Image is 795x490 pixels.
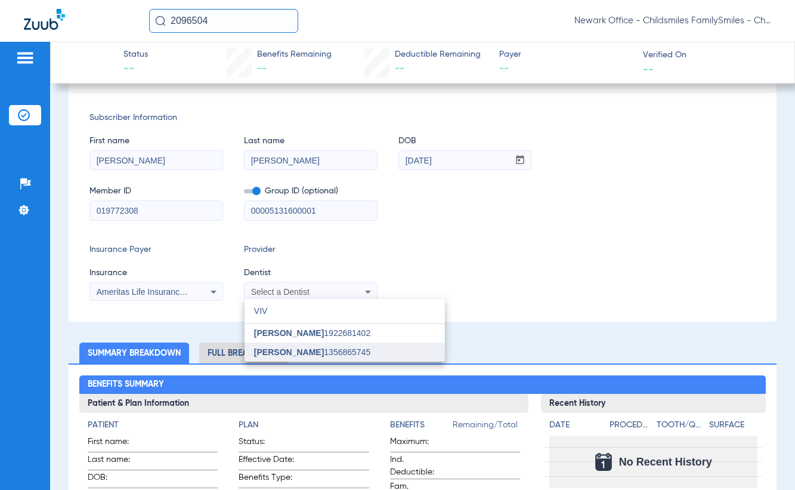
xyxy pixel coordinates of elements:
[254,348,370,356] span: 1356865745
[735,433,795,490] iframe: Chat Widget
[254,329,370,337] span: 1922681402
[254,328,324,338] span: [PERSON_NAME]
[254,347,324,357] span: [PERSON_NAME]
[245,299,445,323] input: dropdown search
